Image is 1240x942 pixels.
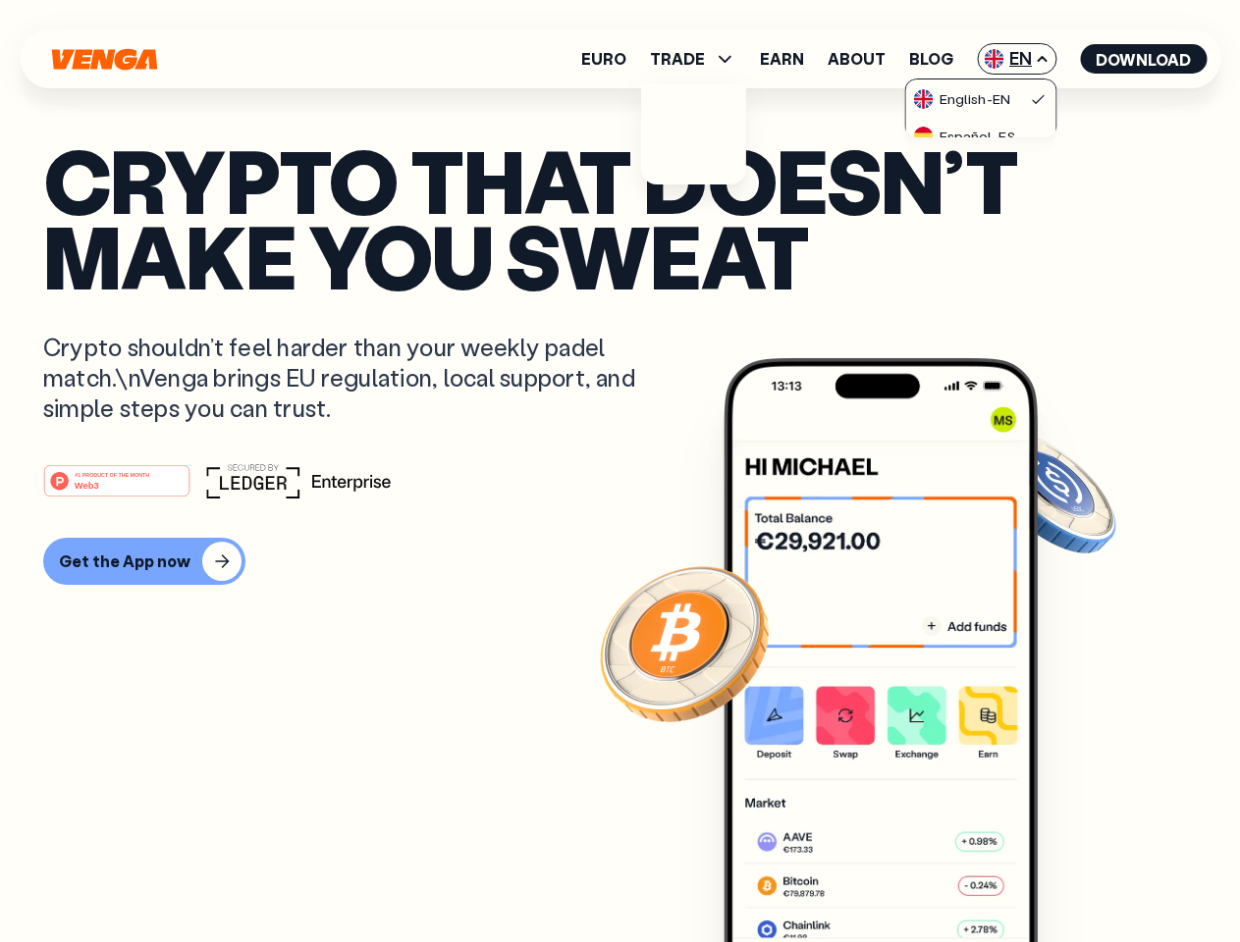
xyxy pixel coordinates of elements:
p: Crypto shouldn’t feel harder than your weekly padel match.\nVenga brings EU regulation, local sup... [43,332,664,424]
tspan: Web3 [75,479,99,490]
p: Crypto that doesn’t make you sweat [43,142,1197,292]
img: flag-uk [914,89,934,109]
span: TRADE [650,47,736,71]
a: Euro [581,51,626,67]
img: flag-uk [984,49,1003,69]
a: Earn [760,51,804,67]
a: flag-esEspañol-ES [906,117,1055,154]
a: About [828,51,886,67]
button: Download [1080,44,1207,74]
span: EN [977,43,1056,75]
a: flag-ukEnglish-EN [906,79,1055,117]
a: Blog [909,51,953,67]
button: Get the App now [43,538,245,585]
img: USDC coin [979,422,1120,563]
div: Español - ES [914,127,1015,146]
a: Get the App now [43,538,1197,585]
tspan: #1 PRODUCT OF THE MONTH [75,471,149,477]
span: TRADE [650,51,705,67]
a: #1 PRODUCT OF THE MONTHWeb3 [43,476,190,501]
img: flag-es [914,127,934,146]
div: Get the App now [59,551,190,571]
div: English - EN [914,89,1010,109]
svg: Home [49,48,159,71]
img: Bitcoin [596,554,773,731]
